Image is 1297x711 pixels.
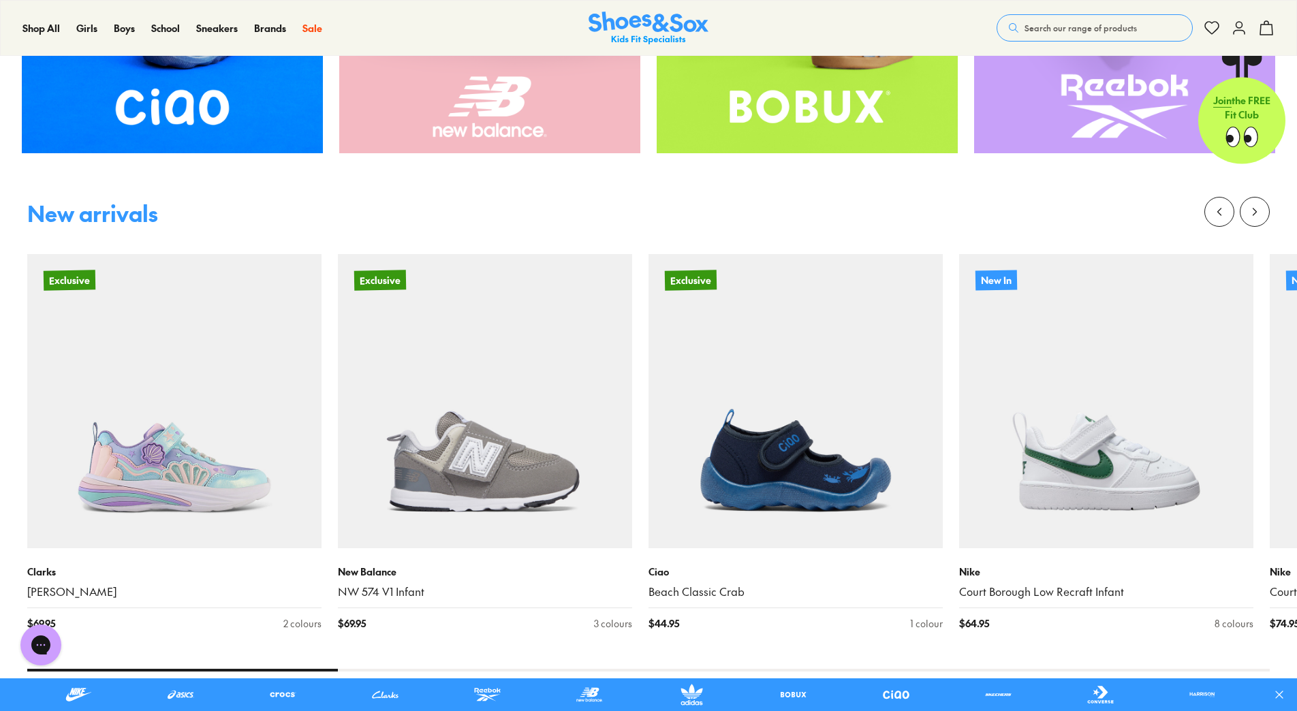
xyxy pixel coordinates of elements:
[27,254,322,548] a: Exclusive
[959,565,1253,579] p: Nike
[589,12,708,45] img: SNS_Logo_Responsive.svg
[114,21,135,35] a: Boys
[997,14,1193,42] button: Search our range of products
[283,616,322,631] div: 2 colours
[254,21,286,35] a: Brands
[338,584,632,599] a: NW 574 V1 Infant
[27,616,55,631] span: $ 69.95
[338,616,366,631] span: $ 69.95
[22,21,60,35] a: Shop All
[975,270,1017,290] p: New In
[44,270,95,290] p: Exclusive
[648,584,943,599] a: Beach Classic Crab
[27,202,158,224] div: New arrivals
[1213,93,1232,107] span: Join
[14,620,68,670] iframe: Gorgias live chat messenger
[594,616,632,631] div: 3 colours
[196,21,238,35] a: Sneakers
[1025,22,1137,34] span: Search our range of products
[910,616,943,631] div: 1 colour
[648,565,943,579] p: Ciao
[959,616,989,631] span: $ 64.95
[338,565,632,579] p: New Balance
[1215,616,1253,631] div: 8 colours
[648,616,679,631] span: $ 44.95
[27,584,322,599] a: [PERSON_NAME]
[27,565,322,579] p: Clarks
[1198,82,1285,133] p: the FREE Fit Club
[665,270,717,290] p: Exclusive
[1198,55,1285,164] a: Jointhe FREE Fit Club
[354,270,406,290] p: Exclusive
[959,584,1253,599] a: Court Borough Low Recraft Infant
[302,21,322,35] a: Sale
[151,21,180,35] a: School
[76,21,97,35] a: Girls
[589,12,708,45] a: Shoes & Sox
